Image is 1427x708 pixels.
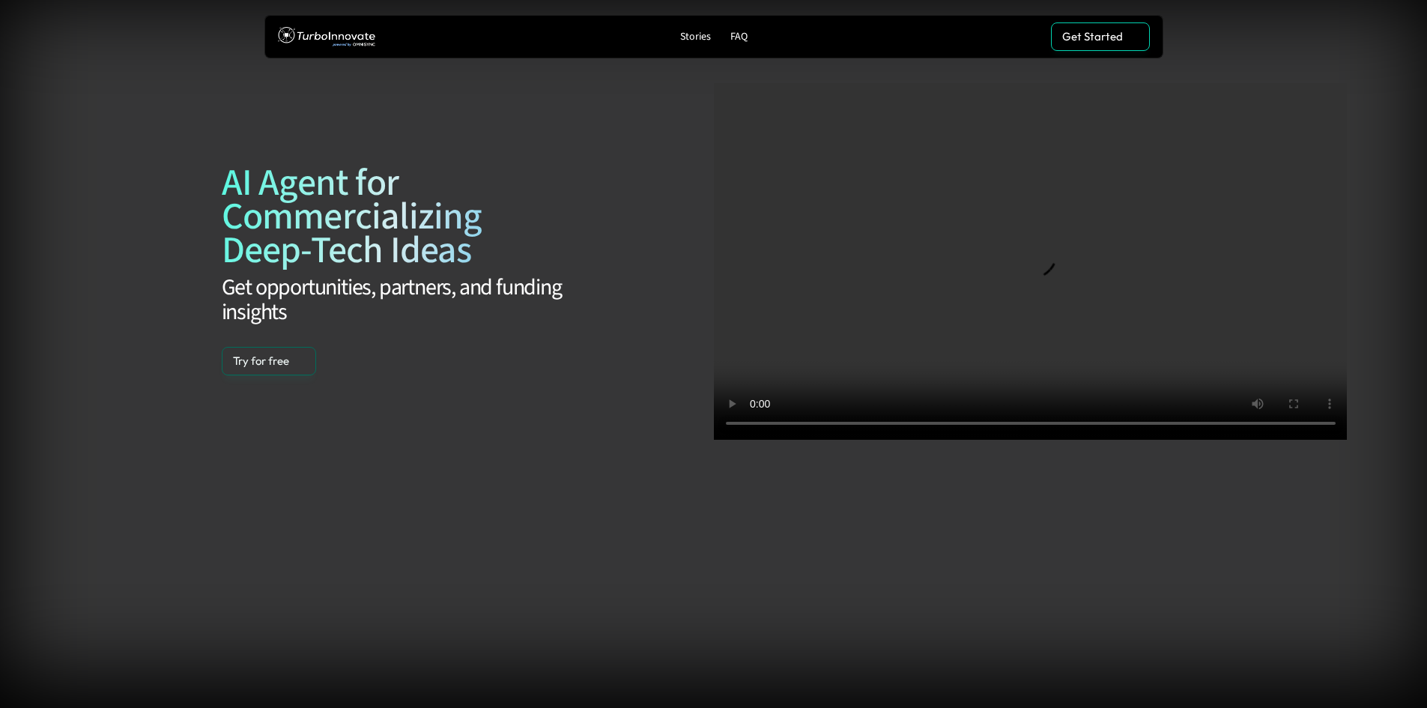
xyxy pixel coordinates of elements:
p: Stories [680,31,711,43]
p: FAQ [730,31,748,43]
a: FAQ [724,27,754,47]
img: TurboInnovate Logo [278,23,375,51]
p: Get Started [1062,30,1123,43]
a: Get Started [1051,22,1150,51]
a: Stories [674,27,717,47]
